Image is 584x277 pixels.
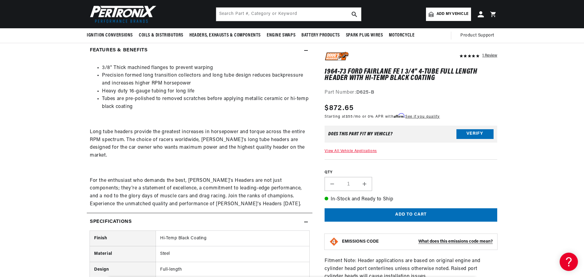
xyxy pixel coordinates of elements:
[87,213,312,231] summary: Specifications
[216,8,361,21] input: Search Part #, Category or Keyword
[102,72,309,87] li: Precision formed long transition collectors and long tube design reduces backpressure and increas...
[426,8,471,21] a: Add my vehicle
[405,115,440,119] a: See if you qualify - Learn more about Affirm Financing (opens in modal)
[90,246,156,262] th: Material
[87,28,136,43] summary: Ignition Conversions
[102,64,309,72] li: 3/8" Thick machined flanges to prevent warping
[386,28,417,43] summary: Motorcycle
[325,103,354,114] span: $872.65
[343,28,386,43] summary: Spark Plug Wires
[90,177,309,208] p: For the enthusiast who demands the best, [PERSON_NAME]'s Headers are not just components; they're...
[90,231,156,246] th: Finish
[356,90,375,95] strong: D625-B
[456,129,494,139] button: Verify
[90,47,147,54] h2: Features & Benefits
[328,132,392,137] div: Does This part fit My vehicle?
[437,11,468,17] span: Add my vehicle
[102,88,309,95] li: Heavy duty 16-gauge tubing for long life
[346,115,353,119] span: $55
[102,95,309,111] li: Tubes are pre-polished to removed scratches before applying metallic ceramic or hi-temp black coa...
[301,32,340,39] span: Battery Products
[329,237,339,247] img: Emissions code
[342,239,493,244] button: EMISSIONS CODEWhat does this emissions code mean?
[87,4,157,25] img: Pertronix
[389,32,414,39] span: Motorcycle
[156,231,309,246] td: Hi-Temp Black Coating
[460,28,497,43] summary: Product Support
[186,28,264,43] summary: Headers, Exhausts & Components
[325,89,497,97] div: Part Number:
[342,239,379,244] strong: EMISSIONS CODE
[87,42,312,59] summary: Features & Benefits
[482,52,497,59] div: 1 Review
[348,8,361,21] button: search button
[136,28,186,43] summary: Coils & Distributors
[139,32,183,39] span: Coils & Distributors
[90,218,132,226] h2: Specifications
[394,113,404,118] span: Affirm
[264,28,298,43] summary: Engine Swaps
[267,32,295,39] span: Engine Swaps
[325,208,497,222] button: Add to cart
[346,32,383,39] span: Spark Plug Wires
[325,170,497,175] label: QTY
[460,32,494,39] span: Product Support
[90,128,309,159] p: Long tube headers provide the greatest increases in horsepower and torque across the entire RPM s...
[87,32,133,39] span: Ignition Conversions
[325,149,377,153] a: View All Vehicle Applications
[189,32,261,39] span: Headers, Exhausts & Components
[298,28,343,43] summary: Battery Products
[325,69,497,81] h1: 1964-73 Ford Fairlane FE 1 3/4" 4-Tube Full Length Header with Hi-Temp Black Coating
[325,114,440,119] p: Starting at /mo or 0% APR with .
[418,239,493,244] strong: What does this emissions code mean?
[325,196,497,203] p: In-Stock and Ready to Ship
[156,246,309,262] td: Steel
